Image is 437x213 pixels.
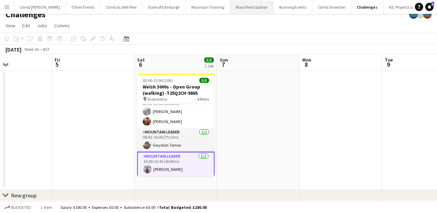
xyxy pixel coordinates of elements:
[136,61,145,68] span: 6
[186,0,230,14] button: Mountain Training
[22,22,30,29] span: Edit
[54,22,70,29] span: Comms
[409,10,418,19] app-user-avatar: Staff RAW Adventures
[142,0,186,14] button: Duke of Edinburgh
[11,205,31,210] span: Budgeted
[43,47,50,52] div: BST
[137,128,215,152] app-card-role: Mountain Leader1/108:45-16:00 (7h15m)Gwydion Tomos
[51,21,73,30] a: Comms
[220,57,228,63] span: Sun
[137,152,215,177] app-card-role: Mountain Leader1/116:00-22:45 (6h45m)[PERSON_NAME]
[204,57,214,63] span: 5/5
[159,205,207,210] span: Total Budgeted £180.00
[6,22,15,29] span: View
[416,10,425,19] app-user-avatar: Staff RAW Adventures
[383,0,435,14] button: Kit, Projects and Office
[199,78,209,83] span: 5/5
[55,57,60,63] span: Fri
[147,96,167,102] span: Snowdonia
[312,0,351,14] button: Climb Snowdon
[3,204,32,211] button: Budgeted
[54,61,60,68] span: 5
[385,57,393,63] span: Tue
[11,192,37,199] div: New group
[137,95,215,128] app-card-role: Mountain Leader2/203:30-09:00 (5h30m)[PERSON_NAME][PERSON_NAME]
[34,21,50,30] a: Jobs
[137,57,145,63] span: Sat
[23,47,40,52] span: Week 36
[60,205,207,210] div: Salary £180.00 + Expenses £0.00 + Subsistence £0.00 =
[137,74,215,176] app-job-card: 03:00-23:00 (20h)5/5Welsh 3000s - Open Group (walking) -T25Q2CH-9865 Snowdonia4 RolesEvent Team C...
[205,63,213,68] div: 1 Job
[219,61,228,68] span: 7
[66,0,100,14] button: Other Events
[37,22,47,29] span: Jobs
[274,0,312,14] button: Running Events
[351,0,383,14] button: Challenges
[19,21,33,30] a: Edit
[431,2,434,6] span: 1
[384,61,393,68] span: 9
[423,10,431,19] app-user-avatar: Staff RAW Adventures
[197,96,209,102] span: 4 Roles
[6,46,21,53] div: [DATE]
[100,0,142,14] button: Climb Scafell Pike
[302,57,311,63] span: Mon
[143,78,173,83] span: 03:00-23:00 (20h)
[6,9,46,20] h1: Challenges
[230,0,274,14] button: Mass Participation
[425,3,434,11] a: 1
[137,84,215,96] h3: Welsh 3000s - Open Group (walking) -T25Q2CH-9865
[14,0,66,14] button: Climb [PERSON_NAME]
[38,205,55,210] span: 1 item
[3,21,18,30] a: View
[301,61,311,68] span: 8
